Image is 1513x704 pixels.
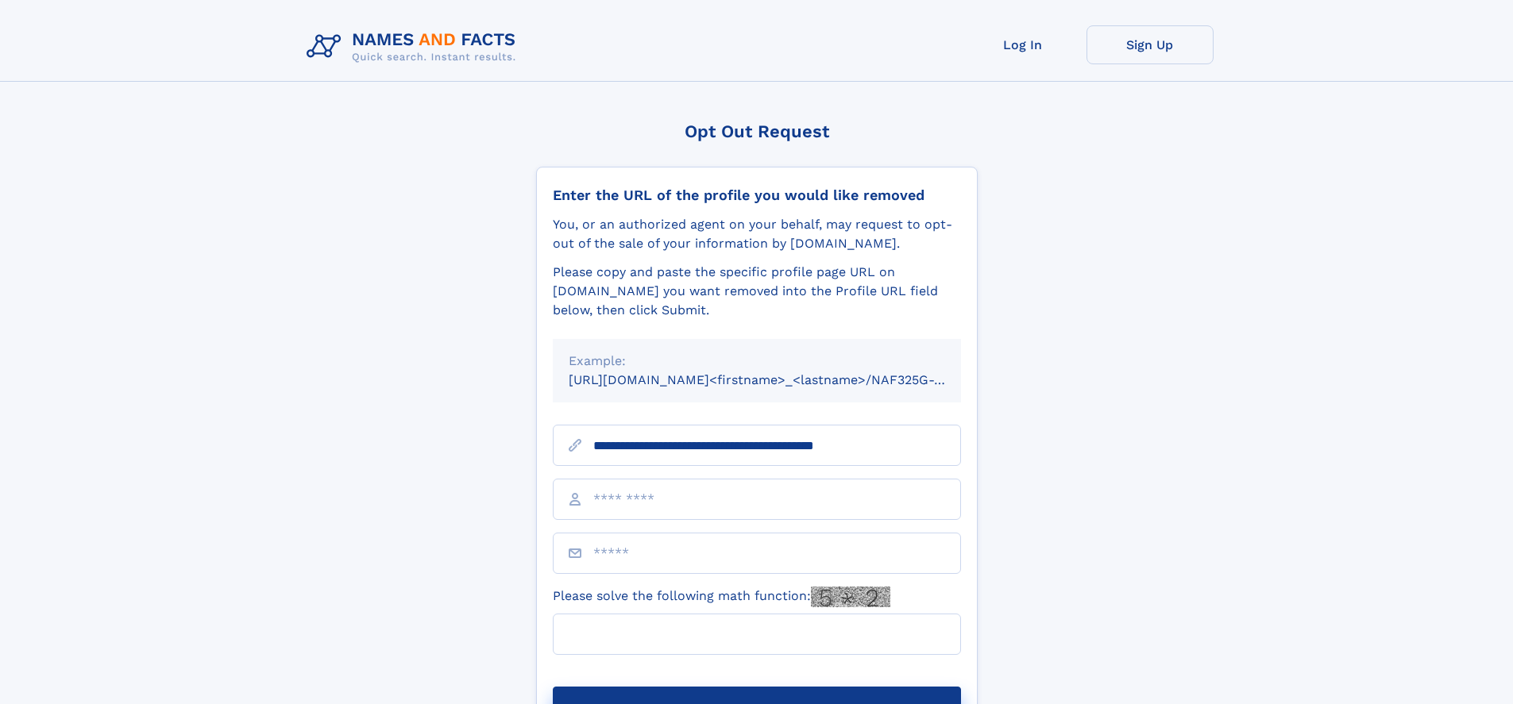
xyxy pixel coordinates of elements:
small: [URL][DOMAIN_NAME]<firstname>_<lastname>/NAF325G-xxxxxxxx [569,372,991,387]
label: Please solve the following math function: [553,587,890,607]
div: Please copy and paste the specific profile page URL on [DOMAIN_NAME] you want removed into the Pr... [553,263,961,320]
div: Example: [569,352,945,371]
div: Enter the URL of the profile you would like removed [553,187,961,204]
a: Sign Up [1087,25,1214,64]
a: Log In [959,25,1087,64]
div: You, or an authorized agent on your behalf, may request to opt-out of the sale of your informatio... [553,215,961,253]
div: Opt Out Request [536,121,978,141]
img: Logo Names and Facts [300,25,529,68]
